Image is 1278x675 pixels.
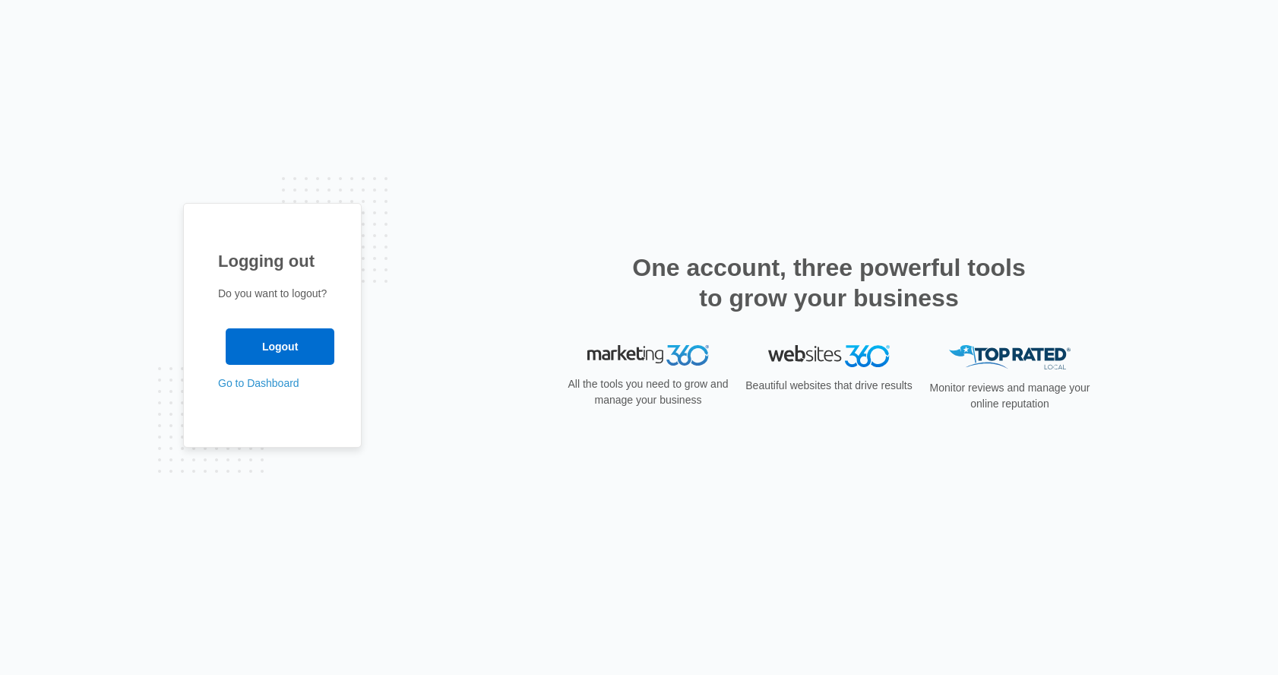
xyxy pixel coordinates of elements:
[218,286,327,302] p: Do you want to logout?
[563,376,733,408] p: All the tools you need to grow and manage your business
[218,249,327,274] h1: Logging out
[949,345,1071,370] img: Top Rated Local
[925,380,1095,412] p: Monitor reviews and manage your online reputation
[628,252,1030,313] h2: One account, three powerful tools to grow your business
[768,345,890,367] img: Websites 360
[218,377,299,389] a: Go to Dashboard
[744,378,914,394] p: Beautiful websites that drive results
[587,345,709,366] img: Marketing 360
[226,328,334,365] input: Logout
